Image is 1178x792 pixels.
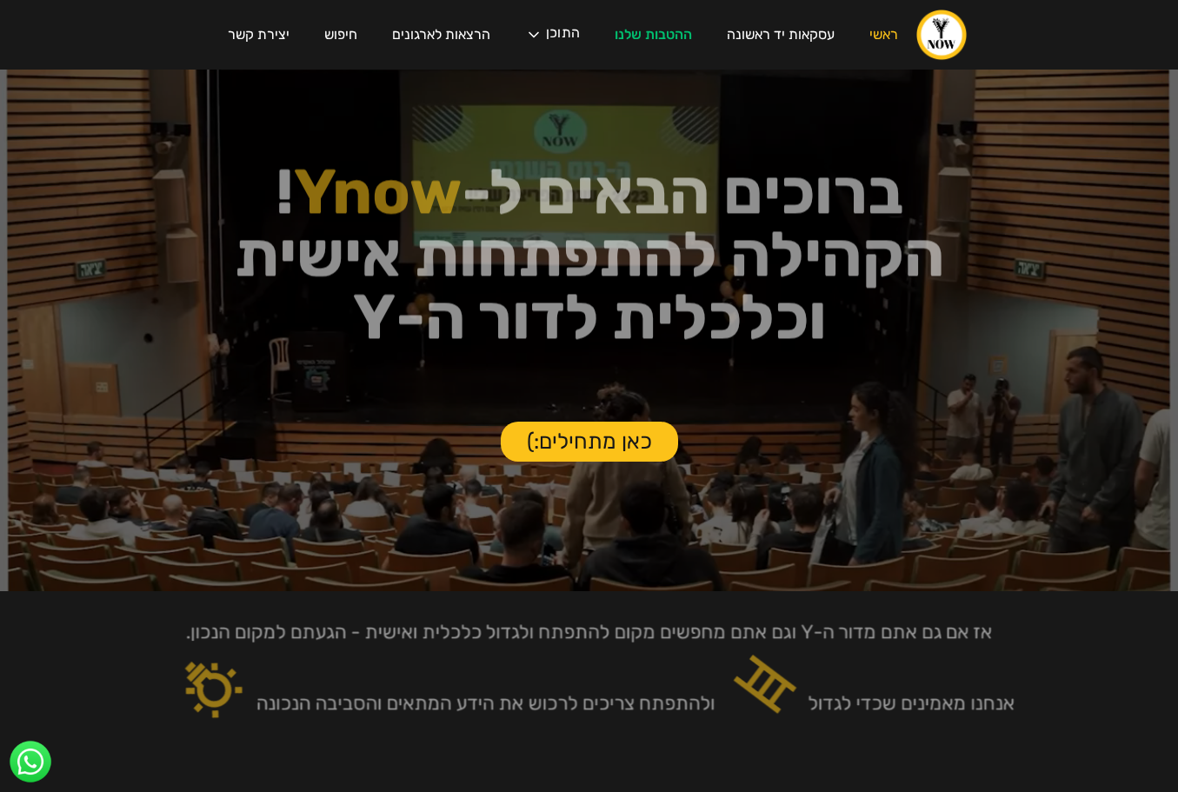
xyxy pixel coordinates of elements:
a: ההטבות שלנו [597,10,709,59]
div: אז אם גם אתם מדור ה-Y וגם אתם מחפשים מקום להתפתח ולגדול כלכלית ואישית - הגעתם למקום הנכון. אנחנו ... [186,621,1015,715]
span: Ynow [294,155,462,229]
a: home [915,9,968,61]
a: הרצאות לארגונים [375,10,508,59]
h1: ברוכים הבאים ל- ! הקהילה להתפתחות אישית וכלכלית לדור ה-Y [118,161,1061,349]
div: ולהתפתח צריכים לרכוש את הידע המתאים והסביבה הנכונה [256,692,715,715]
a: יצירת קשר [210,10,307,59]
div: התוכן [546,26,580,43]
div: התוכן [508,9,597,61]
a: ראשי [852,10,915,59]
a: חיפוש [307,10,375,59]
a: כאן מתחילים:) [501,422,678,462]
a: עסקאות יד ראשונה [709,10,852,59]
